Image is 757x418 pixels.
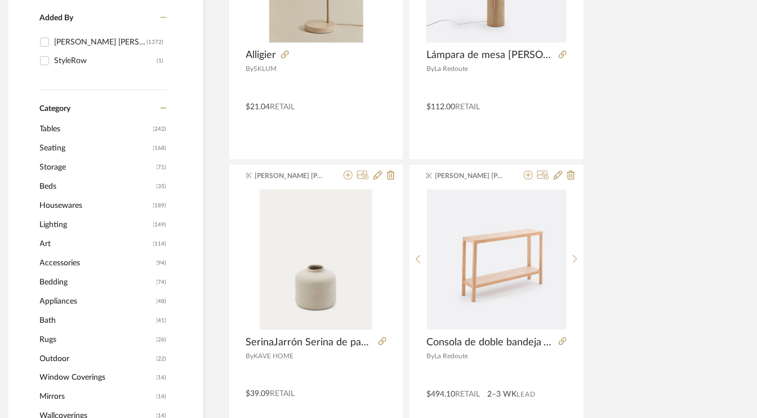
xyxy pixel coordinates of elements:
[246,49,277,61] span: Alligier
[157,369,167,387] span: (16)
[426,336,554,349] span: Consola de doble bandeja Tress
[153,120,167,138] span: (242)
[153,235,167,253] span: (114)
[147,33,164,51] div: (1372)
[40,104,71,114] span: Category
[427,190,567,330] img: Consola de doble bandeja Tress
[246,103,270,111] span: $21.04
[255,171,326,181] span: [PERSON_NAME] [PERSON_NAME]
[254,353,294,359] span: KAVE HOME
[157,52,164,70] div: (1)
[426,353,434,359] span: By
[40,330,154,349] span: Rugs
[40,234,150,254] span: Art
[426,65,434,72] span: By
[55,52,157,70] div: StyleRow
[270,103,295,111] span: Retail
[270,390,295,398] span: Retail
[246,336,374,349] span: SerinaJarrón Serina de papel maché blanco 27 cm45,99 €Fracciona tu pago en cómodas cuotas.Más inf...
[153,216,167,234] span: (149)
[157,388,167,406] span: (14)
[40,388,154,407] span: Mirrors
[157,254,167,272] span: (94)
[55,33,147,51] div: [PERSON_NAME] [PERSON_NAME]
[157,273,167,291] span: (74)
[153,197,167,215] span: (189)
[40,14,74,22] span: Added By
[40,177,154,196] span: Beds
[426,49,554,61] span: Lámpara de mesa [PERSON_NAME], metal y hierro, Idna
[40,273,154,292] span: Bedding
[40,158,154,177] span: Storage
[455,391,480,399] span: Retail
[157,292,167,310] span: (48)
[426,103,455,111] span: $112.00
[40,349,154,368] span: Outdoor
[455,103,480,111] span: Retail
[153,139,167,157] span: (168)
[157,177,167,195] span: (35)
[246,353,254,359] span: By
[157,312,167,330] span: (41)
[434,65,468,72] span: La Redoute
[40,215,150,234] span: Lighting
[157,158,167,176] span: (71)
[246,65,254,72] span: By
[246,390,270,398] span: $39.09
[40,196,150,215] span: Housewares
[40,311,154,330] span: Bath
[40,254,154,273] span: Accessories
[157,331,167,349] span: (26)
[487,389,516,401] span: 2–3 WK
[435,171,506,181] span: [PERSON_NAME] [PERSON_NAME]
[254,65,277,72] span: SKLUM
[40,368,154,388] span: Window Coverings
[426,391,455,399] span: $494.10
[260,189,372,330] img: SerinaJarrón Serina de papel maché blanco 27 cm45,99 €Fracciona tu pago en cómodas cuotas.Más inf...
[40,139,150,158] span: Seating
[40,119,150,139] span: Tables
[40,292,154,311] span: Appliances
[157,350,167,368] span: (22)
[434,353,468,359] span: La Redoute
[516,391,536,399] span: Lead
